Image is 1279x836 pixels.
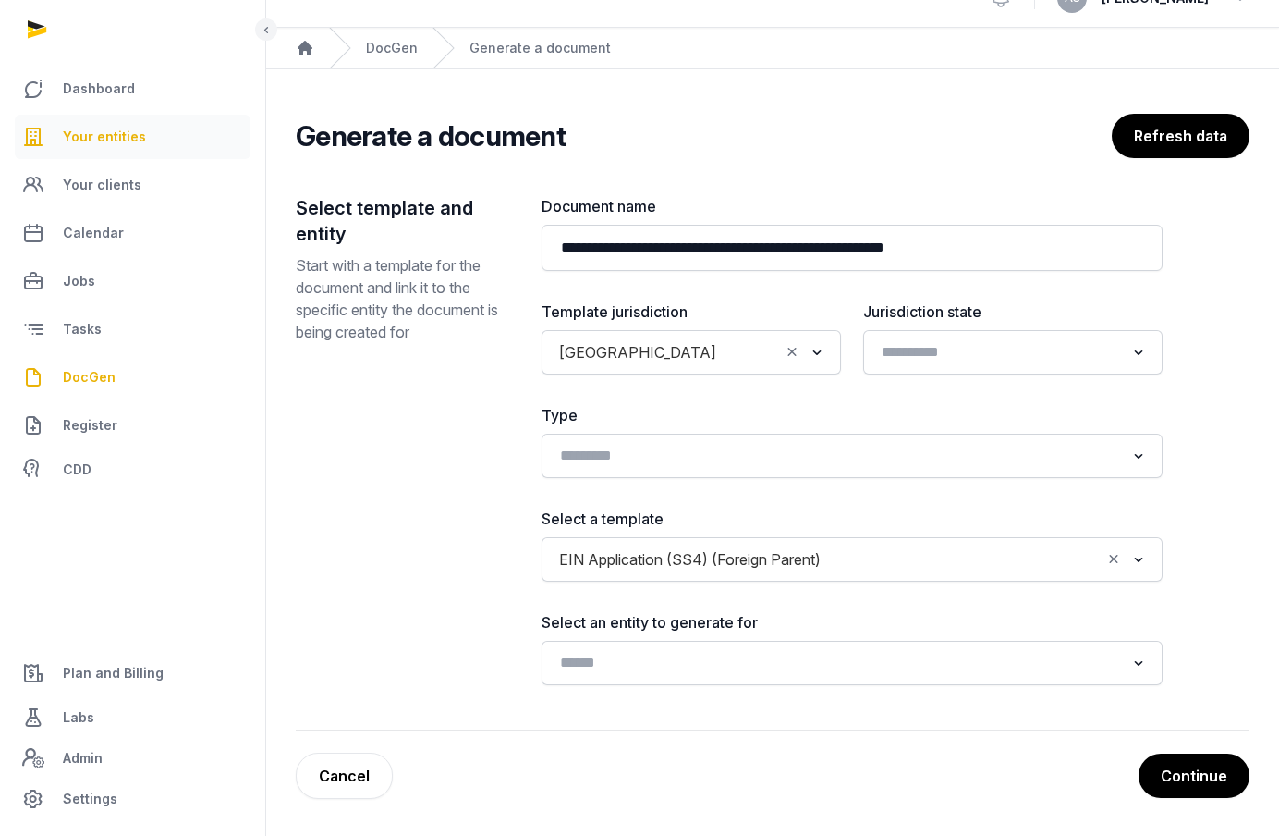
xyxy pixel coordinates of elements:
span: Calendar [63,222,124,244]
a: Plan and Billing [15,651,250,695]
span: DocGen [63,366,116,388]
span: Settings [63,788,117,810]
a: Tasks [15,307,250,351]
nav: Breadcrumb [266,28,1279,69]
input: Search for option [874,339,1125,365]
div: Search for option [551,439,1153,473]
a: Your entities [15,115,250,159]
button: Refresh data [1112,114,1249,158]
span: Register [63,414,117,436]
div: Search for option [872,336,1153,369]
a: Your clients [15,163,250,207]
a: Jobs [15,259,250,303]
input: Search for option [829,547,1101,572]
label: Type [542,404,1163,426]
label: Jurisdiction state [863,301,1163,323]
span: Jobs [63,270,95,292]
a: Labs [15,695,250,740]
a: Register [15,403,250,448]
div: Search for option [551,646,1153,680]
span: Dashboard [63,78,135,100]
div: Search for option [551,543,1153,576]
input: Search for option [553,650,1125,676]
a: Admin [15,740,250,777]
span: Plan and Billing [63,662,164,684]
a: Dashboard [15,67,250,111]
a: Settings [15,777,250,821]
input: Search for option [553,443,1125,469]
span: Labs [63,707,94,729]
a: Calendar [15,211,250,255]
p: Start with a template for the document and link it to the specific entity the document is being c... [296,254,512,343]
a: DocGen [15,355,250,400]
h2: Generate a document [296,119,566,153]
a: CDD [15,451,250,488]
input: Search for option [725,339,779,365]
span: EIN Application (SS4) (Foreign Parent) [554,547,825,572]
span: Your entities [63,126,146,148]
button: Clear Selected [784,339,800,365]
div: Generate a document [469,39,611,57]
span: Your clients [63,174,141,196]
span: CDD [63,459,91,481]
span: [GEOGRAPHIC_DATA] [554,339,721,365]
label: Document name [542,195,1163,217]
button: Clear Selected [1105,547,1122,572]
label: Select an entity to generate for [542,611,1163,633]
a: Cancel [296,753,393,799]
a: DocGen [366,39,418,57]
span: Admin [63,747,103,769]
div: Search for option [551,336,832,369]
button: Continue [1139,754,1249,798]
span: Tasks [63,318,102,340]
h2: Select template and entity [296,195,512,247]
label: Select a template [542,508,1163,530]
label: Template jurisdiction [542,301,841,323]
